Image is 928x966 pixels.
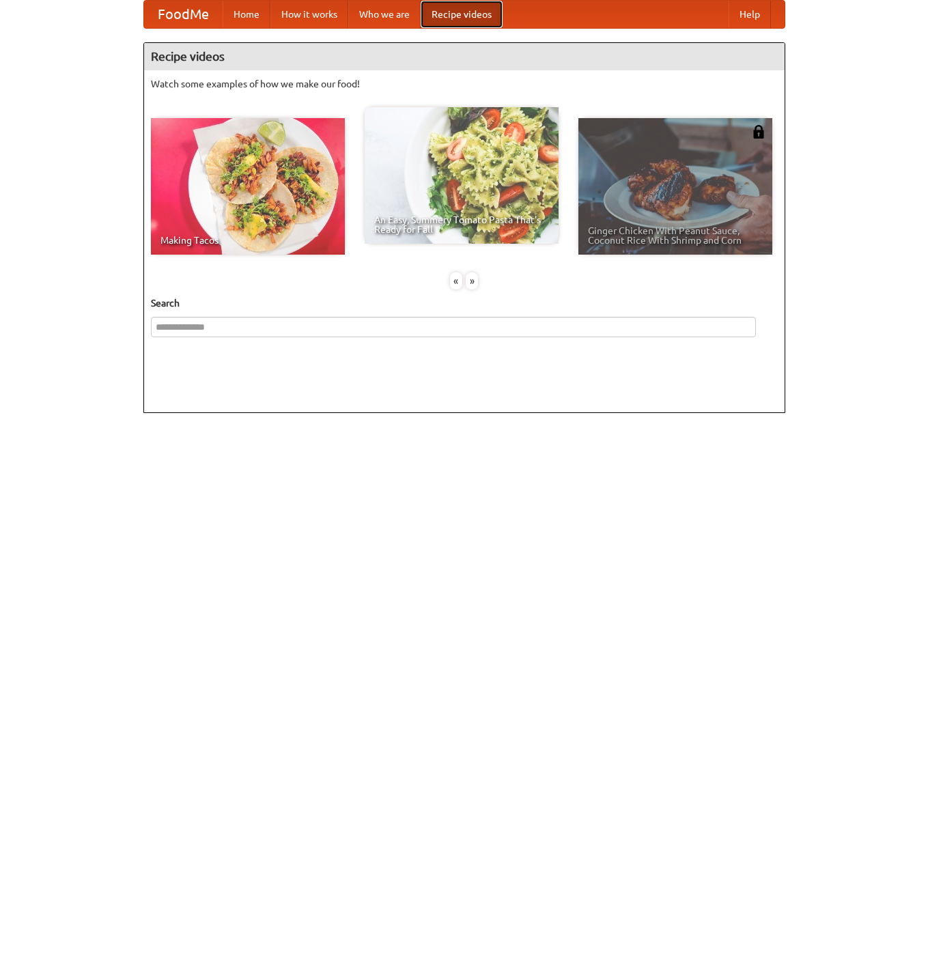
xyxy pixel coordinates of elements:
a: How it works [270,1,348,28]
a: Recipe videos [421,1,503,28]
div: « [450,272,462,289]
img: 483408.png [752,125,765,139]
a: Making Tacos [151,118,345,255]
h5: Search [151,296,778,310]
span: An Easy, Summery Tomato Pasta That's Ready for Fall [374,215,549,234]
h4: Recipe videos [144,43,785,70]
a: Help [729,1,771,28]
a: An Easy, Summery Tomato Pasta That's Ready for Fall [365,107,559,244]
a: Home [223,1,270,28]
span: Making Tacos [160,236,335,245]
a: Who we are [348,1,421,28]
a: FoodMe [144,1,223,28]
div: » [466,272,478,289]
p: Watch some examples of how we make our food! [151,77,778,91]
